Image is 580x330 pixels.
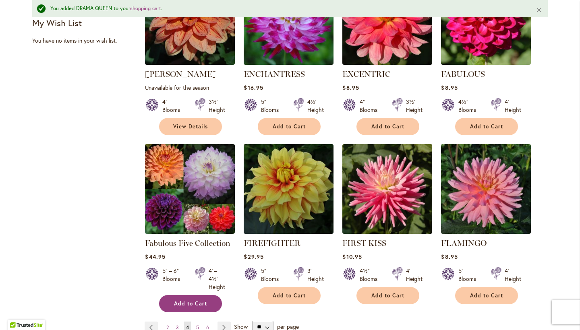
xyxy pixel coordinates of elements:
[32,17,82,29] strong: My Wish List
[159,295,222,312] button: Add to Cart
[342,228,432,235] a: FIRST KISS
[244,59,333,66] a: Enchantress
[441,253,458,260] span: $8.95
[244,69,305,79] a: ENCHANTRESS
[244,144,333,234] img: FIREFIGHTER
[258,118,321,135] button: Add to Cart
[145,69,217,79] a: [PERSON_NAME]
[360,267,382,283] div: 4½" Blooms
[234,322,248,330] span: Show
[261,267,284,283] div: 5" Blooms
[342,238,386,248] a: FIRST KISS
[356,118,419,135] button: Add to Cart
[360,98,382,114] div: 4" Blooms
[470,123,503,130] span: Add to Cart
[505,98,521,114] div: 4' Height
[342,253,362,260] span: $10.95
[441,84,458,91] span: $8.95
[273,292,306,299] span: Add to Cart
[173,123,208,130] span: View Details
[258,287,321,304] button: Add to Cart
[244,84,263,91] span: $16.95
[455,287,518,304] button: Add to Cart
[307,98,324,114] div: 4½' Height
[174,300,207,307] span: Add to Cart
[356,287,419,304] button: Add to Cart
[458,267,481,283] div: 5" Blooms
[130,5,161,12] a: shopping cart
[145,238,230,248] a: Fabulous Five Collection
[145,228,235,235] a: Fabulous Five Collection
[244,238,300,248] a: FIREFIGHTER
[458,98,481,114] div: 4½" Blooms
[406,267,423,283] div: 4' Height
[244,228,333,235] a: FIREFIGHTER
[406,98,423,114] div: 3½' Height
[342,84,359,91] span: $8.95
[441,59,531,66] a: FABULOUS
[342,69,390,79] a: EXCENTRIC
[441,144,531,234] img: FLAMINGO
[162,98,185,114] div: 4" Blooms
[441,238,487,248] a: FLAMINGO
[371,292,404,299] span: Add to Cart
[277,322,299,330] span: per page
[6,301,29,324] iframe: Launch Accessibility Center
[209,98,225,114] div: 3½' Height
[307,267,324,283] div: 3' Height
[244,253,263,260] span: $29.95
[261,98,284,114] div: 5" Blooms
[145,84,235,91] p: Unavailable for the season
[470,292,503,299] span: Add to Cart
[441,69,485,79] a: FABULOUS
[342,59,432,66] a: EXCENTRIC
[209,267,225,291] div: 4' – 4½' Height
[441,228,531,235] a: FLAMINGO
[145,253,165,260] span: $44.95
[159,118,222,135] a: View Details
[371,123,404,130] span: Add to Cart
[455,118,518,135] button: Add to Cart
[162,267,185,291] div: 5" – 6" Blooms
[145,144,235,234] img: Fabulous Five Collection
[32,37,140,45] div: You have no items in your wish list.
[505,267,521,283] div: 4' Height
[273,123,306,130] span: Add to Cart
[342,144,432,234] img: FIRST KISS
[145,59,235,66] a: Elijah Mason
[50,5,524,12] div: You added DRAMA QUEEN to your .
